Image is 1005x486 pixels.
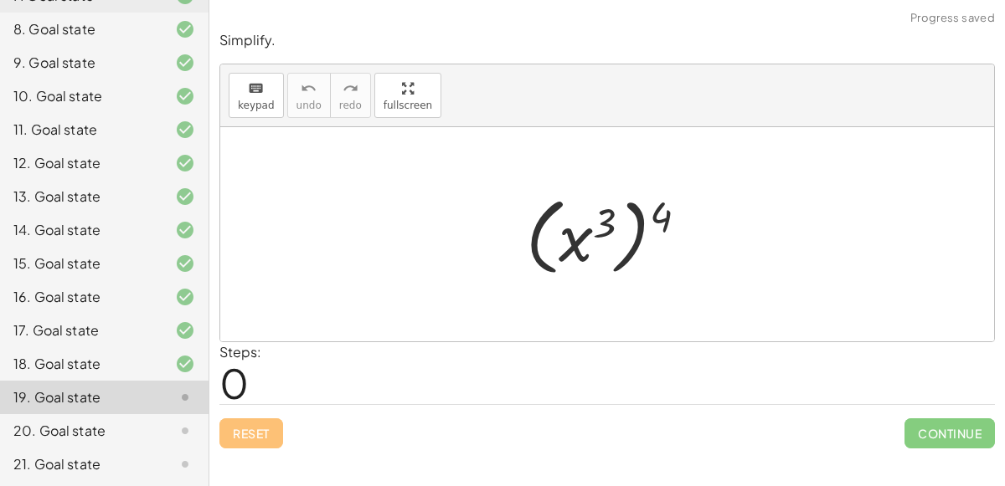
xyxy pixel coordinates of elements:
div: 13. Goal state [13,187,148,207]
div: 21. Goal state [13,454,148,474]
div: 20. Goal state [13,421,148,441]
i: Task finished and correct. [175,19,195,39]
i: Task finished and correct. [175,287,195,307]
span: 0 [219,357,249,408]
span: keypad [238,100,275,111]
button: fullscreen [374,73,441,118]
div: 15. Goal state [13,253,148,274]
button: keyboardkeypad [229,73,284,118]
div: 10. Goal state [13,86,148,106]
div: 16. Goal state [13,287,148,307]
i: Task not started. [175,421,195,441]
span: redo [339,100,362,111]
i: Task finished and correct. [175,253,195,274]
i: keyboard [248,79,264,99]
div: 11. Goal state [13,120,148,140]
span: fullscreen [384,100,432,111]
i: redo [343,79,358,99]
i: Task finished and correct. [175,120,195,140]
i: Task finished and correct. [175,86,195,106]
div: 9. Goal state [13,53,148,73]
i: undo [301,79,317,99]
div: 18. Goal state [13,354,148,374]
i: Task finished and correct. [175,153,195,173]
div: 17. Goal state [13,320,148,340]
p: Simplify. [219,31,995,50]
button: undoundo [287,73,331,118]
span: Progress saved [910,10,995,27]
div: 8. Goal state [13,19,148,39]
i: Task finished and correct. [175,187,195,207]
i: Task finished and correct. [175,320,195,340]
i: Task finished and correct. [175,53,195,73]
i: Task not started. [175,454,195,474]
div: 19. Goal state [13,387,148,407]
i: Task finished and correct. [175,220,195,240]
label: Steps: [219,343,261,361]
div: 14. Goal state [13,220,148,240]
div: 12. Goal state [13,153,148,173]
i: Task not started. [175,387,195,407]
span: undo [296,100,322,111]
i: Task finished and correct. [175,354,195,374]
button: redoredo [330,73,371,118]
